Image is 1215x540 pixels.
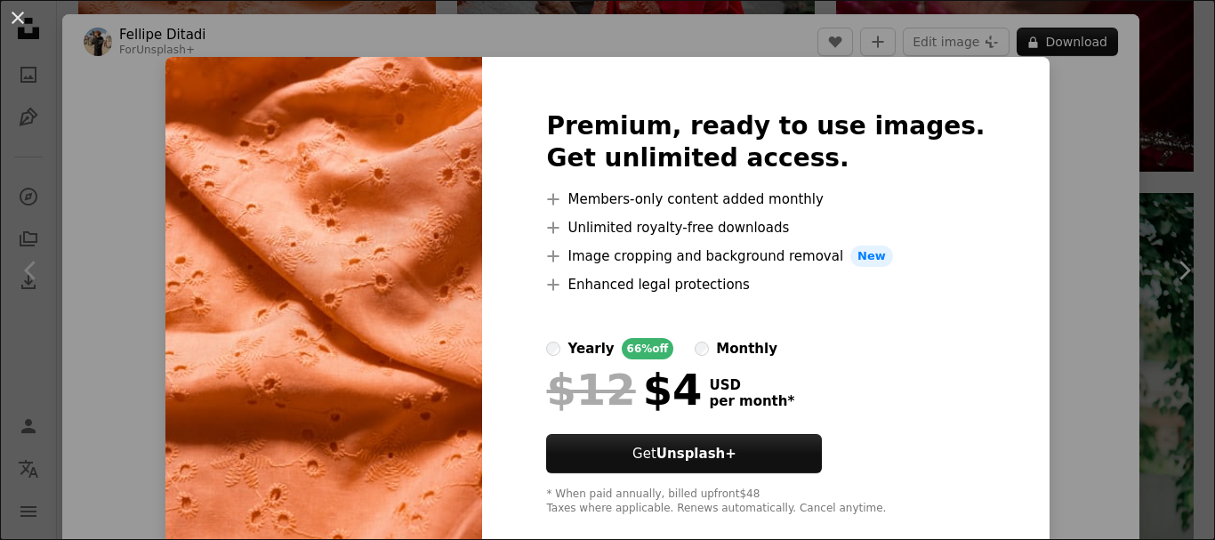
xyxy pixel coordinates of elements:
[546,217,985,238] li: Unlimited royalty-free downloads
[567,338,614,359] div: yearly
[546,189,985,210] li: Members-only content added monthly
[622,338,674,359] div: 66% off
[850,246,893,267] span: New
[546,110,985,174] h2: Premium, ready to use images. Get unlimited access.
[546,367,635,413] span: $12
[716,338,777,359] div: monthly
[546,342,560,356] input: yearly66%off
[546,434,822,473] button: GetUnsplash+
[546,488,985,516] div: * When paid annually, billed upfront $48 Taxes where applicable. Renews automatically. Cancel any...
[546,246,985,267] li: Image cropping and background removal
[709,377,794,393] span: USD
[695,342,709,356] input: monthly
[546,367,702,413] div: $4
[709,393,794,409] span: per month *
[656,446,736,462] strong: Unsplash+
[546,274,985,295] li: Enhanced legal protections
